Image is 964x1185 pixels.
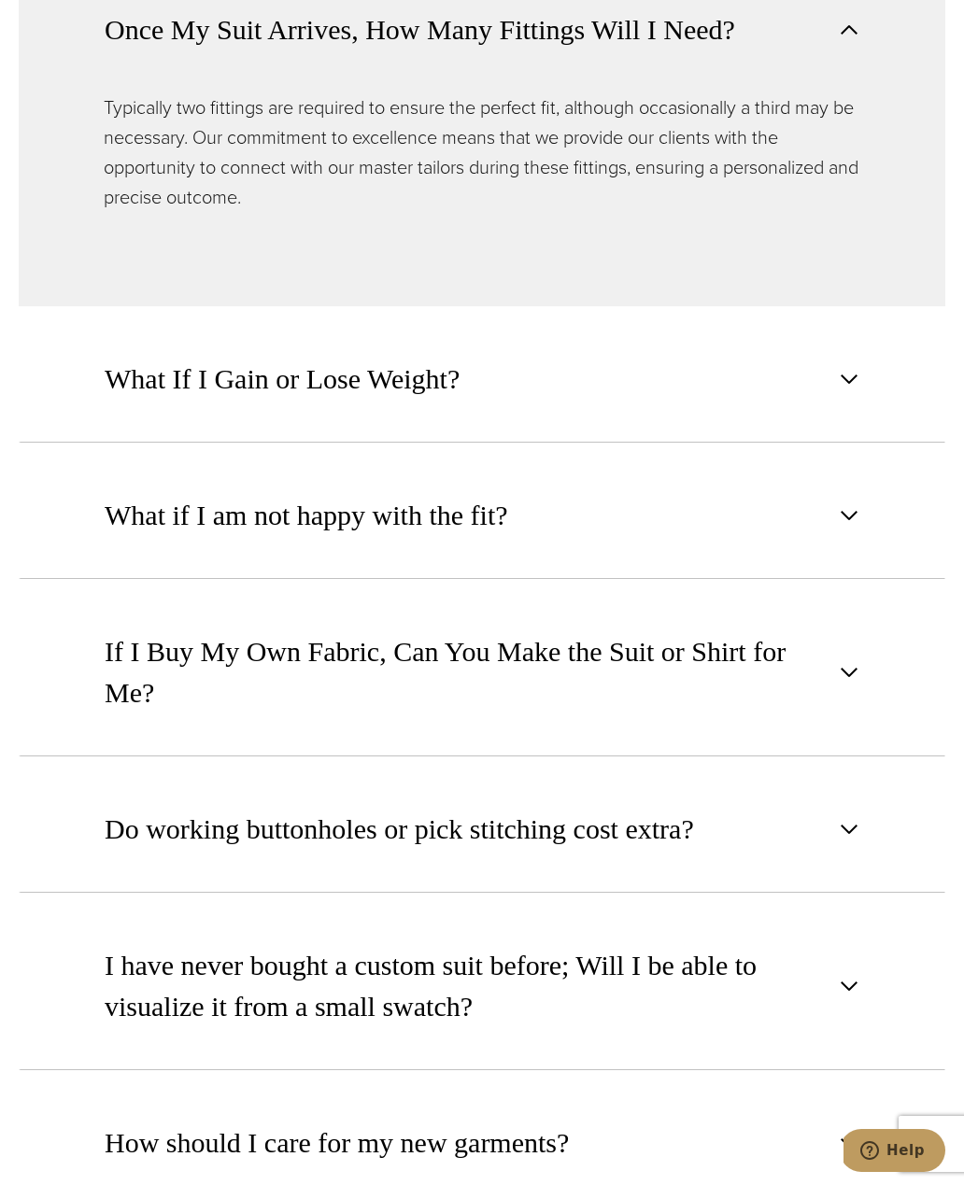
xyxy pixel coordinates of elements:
p: Typically two fittings are required to ensure the perfect fit, although occasionally a third may ... [104,92,860,212]
button: What If I Gain or Lose Weight? [19,316,945,443]
button: I have never bought a custom suit before; Will I be able to visualize it from a small swatch? [19,902,945,1070]
button: Do working buttonholes or pick stitching cost extra? [19,766,945,893]
button: If I Buy My Own Fabric, Can You Make the Suit or Shirt for Me? [19,588,945,756]
span: If I Buy My Own Fabric, Can You Make the Suit or Shirt for Me? [105,631,829,713]
iframe: Opens a widget where you can chat to one of our agents [843,1129,945,1176]
span: Once My Suit Arrives, How Many Fittings Will I Need? [105,9,735,50]
span: What If I Gain or Lose Weight? [105,359,460,400]
div: Once My Suit Arrives, How Many Fittings Will I Need? [19,92,945,306]
span: Do working buttonholes or pick stitching cost extra? [105,809,694,850]
span: What if I am not happy with the fit? [105,495,508,536]
button: What if I am not happy with the fit? [19,452,945,579]
span: I have never bought a custom suit before; Will I be able to visualize it from a small swatch? [105,945,829,1027]
span: How should I care for my new garments? [105,1122,569,1164]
